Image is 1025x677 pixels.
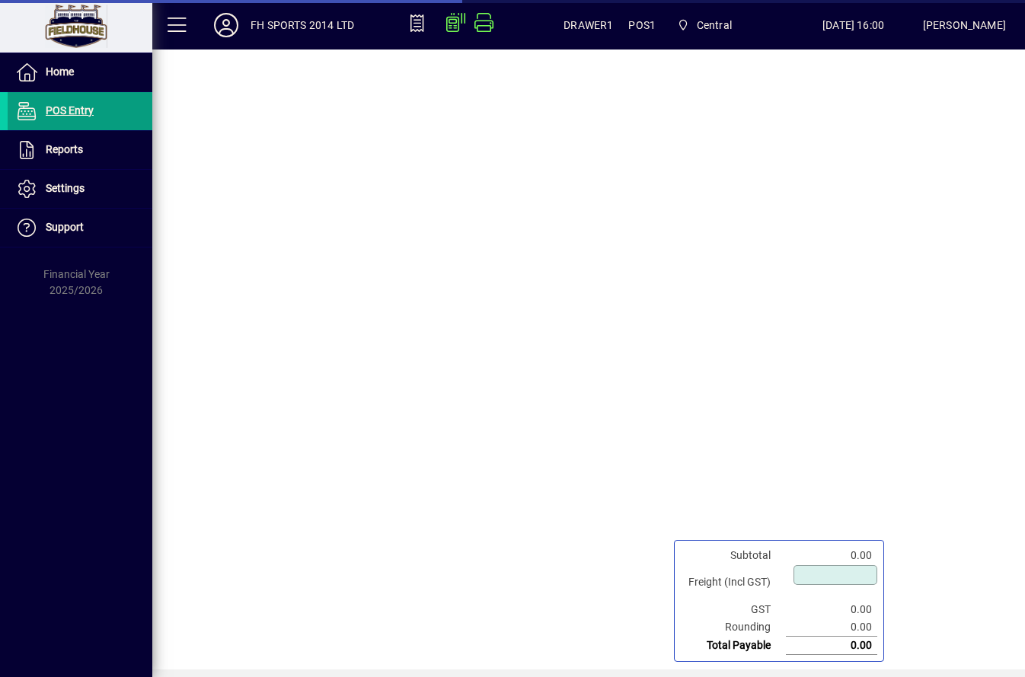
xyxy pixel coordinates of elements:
[8,131,152,169] a: Reports
[46,221,84,233] span: Support
[786,618,877,637] td: 0.00
[784,13,922,37] span: [DATE] 16:00
[697,13,732,37] span: Central
[564,13,613,37] span: DRAWER1
[46,143,83,155] span: Reports
[628,13,656,37] span: POS1
[8,209,152,247] a: Support
[786,637,877,655] td: 0.00
[46,65,74,78] span: Home
[46,104,94,117] span: POS Entry
[671,11,738,39] span: Central
[681,547,786,564] td: Subtotal
[46,182,85,194] span: Settings
[681,618,786,637] td: Rounding
[786,601,877,618] td: 0.00
[681,601,786,618] td: GST
[681,564,786,601] td: Freight (Incl GST)
[681,637,786,655] td: Total Payable
[251,13,354,37] div: FH SPORTS 2014 LTD
[202,11,251,39] button: Profile
[8,53,152,91] a: Home
[923,13,1006,37] div: [PERSON_NAME]
[8,170,152,208] a: Settings
[786,547,877,564] td: 0.00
